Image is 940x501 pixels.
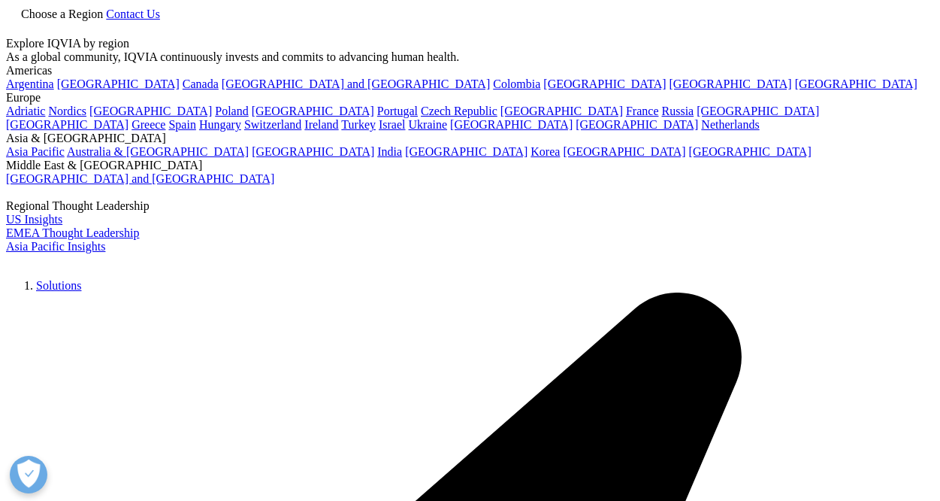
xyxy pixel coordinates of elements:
a: [GEOGRAPHIC_DATA] [563,145,685,158]
a: [GEOGRAPHIC_DATA] and [GEOGRAPHIC_DATA] [6,172,274,185]
span: Choose a Region [21,8,103,20]
a: Asia Pacific Insights [6,240,105,253]
div: As a global community, IQVIA continuously invests and commits to advancing human health. [6,50,934,64]
a: Australia & [GEOGRAPHIC_DATA] [67,145,249,158]
a: Contact Us [106,8,160,20]
div: Asia & [GEOGRAPHIC_DATA] [6,132,934,145]
div: Explore IQVIA by region [6,37,934,50]
a: Turkey [341,118,376,131]
a: Colombia [493,77,540,90]
a: [GEOGRAPHIC_DATA] [57,77,180,90]
a: Portugal [377,105,418,117]
a: [GEOGRAPHIC_DATA] [795,77,917,90]
a: [GEOGRAPHIC_DATA] [500,105,623,117]
a: Netherlands [701,118,759,131]
a: [GEOGRAPHIC_DATA] [6,118,128,131]
div: Americas [6,64,934,77]
a: [GEOGRAPHIC_DATA] [576,118,698,131]
a: Czech Republic [421,105,497,117]
a: [GEOGRAPHIC_DATA] [697,105,819,117]
a: Israel [379,118,406,131]
a: Hungary [199,118,241,131]
a: France [626,105,659,117]
button: Open Preferences [10,456,47,493]
a: [GEOGRAPHIC_DATA] [689,145,812,158]
div: Europe [6,91,934,105]
a: Asia Pacific [6,145,65,158]
a: Argentina [6,77,54,90]
a: US Insights [6,213,62,226]
a: Solutions [36,279,81,292]
a: Poland [215,105,248,117]
a: Nordics [48,105,86,117]
a: EMEA Thought Leadership [6,226,139,239]
a: Greece [131,118,165,131]
a: Korea [530,145,560,158]
a: [GEOGRAPHIC_DATA] and [GEOGRAPHIC_DATA] [222,77,490,90]
a: [GEOGRAPHIC_DATA] [252,105,374,117]
a: Switzerland [244,118,301,131]
a: [GEOGRAPHIC_DATA] [252,145,374,158]
a: Ukraine [409,118,448,131]
a: Adriatic [6,105,45,117]
a: [GEOGRAPHIC_DATA] [405,145,527,158]
a: Canada [183,77,219,90]
a: [GEOGRAPHIC_DATA] [669,77,792,90]
a: [GEOGRAPHIC_DATA] [89,105,212,117]
a: Spain [168,118,195,131]
a: India [377,145,402,158]
div: Regional Thought Leadership [6,199,934,213]
a: [GEOGRAPHIC_DATA] [450,118,573,131]
a: Ireland [304,118,338,131]
a: Russia [662,105,694,117]
a: [GEOGRAPHIC_DATA] [543,77,666,90]
div: Middle East & [GEOGRAPHIC_DATA] [6,159,934,172]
